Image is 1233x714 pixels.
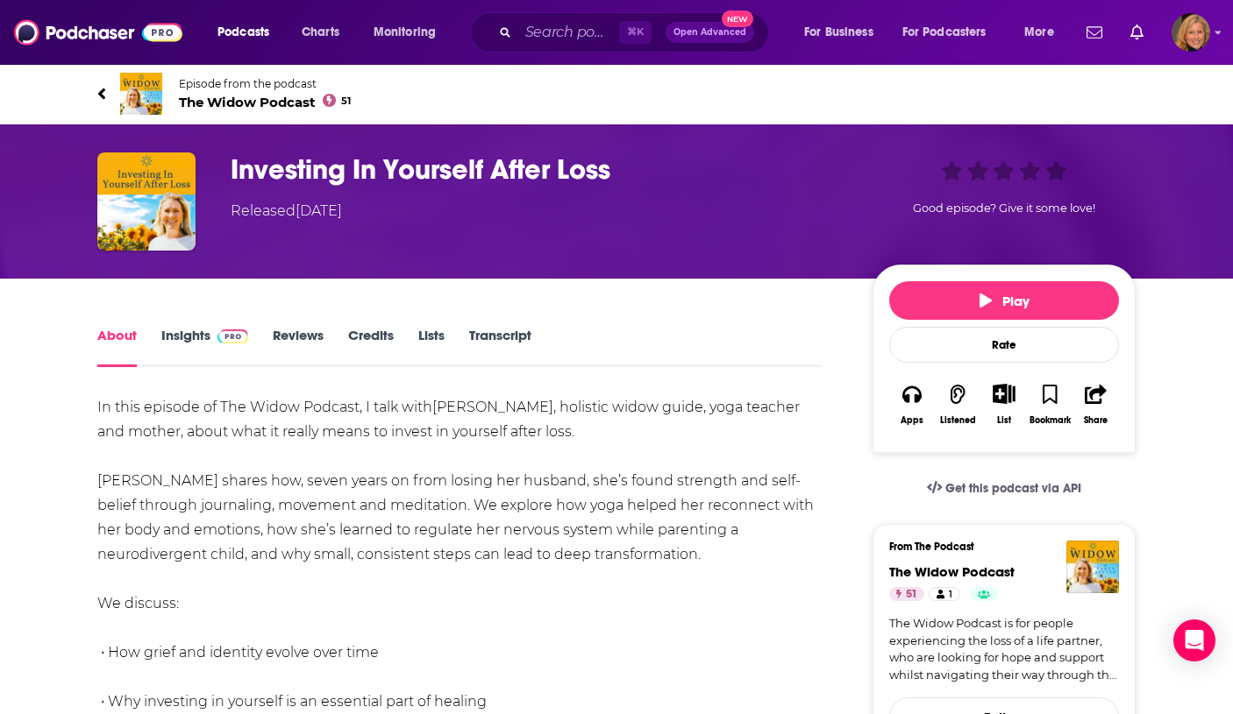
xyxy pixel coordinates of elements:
[722,11,753,27] span: New
[1172,13,1210,52] span: Logged in as LauraHVM
[1172,13,1210,52] img: User Profile
[1080,18,1109,47] a: Show notifications dropdown
[518,18,619,46] input: Search podcasts, credits, & more...
[889,281,1119,320] button: Play
[1084,415,1108,426] div: Share
[889,372,935,436] button: Apps
[1027,372,1073,436] button: Bookmark
[889,587,924,601] a: 51
[1012,18,1076,46] button: open menu
[997,414,1011,426] div: List
[674,28,746,37] span: Open Advanced
[804,20,873,45] span: For Business
[217,329,248,343] img: Podchaser Pro
[469,327,531,367] a: Transcript
[231,152,845,187] h1: Investing In Yourself After Loss
[929,587,960,601] a: 1
[273,327,324,367] a: Reviews
[179,94,351,110] span: The Widow Podcast
[1024,20,1054,45] span: More
[1073,372,1119,436] button: Share
[949,586,952,604] span: 1
[1030,415,1071,426] div: Bookmark
[14,16,182,49] img: Podchaser - Follow, Share and Rate Podcasts
[980,293,1030,309] span: Play
[205,18,292,46] button: open menu
[981,372,1027,436] div: Show More ButtonList
[913,467,1095,510] a: Get this podcast via API
[986,384,1022,403] button: Show More Button
[792,18,895,46] button: open menu
[1173,619,1215,661] div: Open Intercom Messenger
[341,97,351,105] span: 51
[902,20,987,45] span: For Podcasters
[432,399,553,415] span: [PERSON_NAME]
[1123,18,1151,47] a: Show notifications dropdown
[290,18,350,46] a: Charts
[935,372,980,436] button: Listened
[418,327,445,367] a: Lists
[619,21,652,44] span: ⌘ K
[348,327,394,367] a: Credits
[161,327,248,367] a: InsightsPodchaser Pro
[302,20,339,45] span: Charts
[913,201,1095,215] span: Good episode? Give it some love!
[906,586,917,604] span: 51
[231,201,342,222] div: Released [DATE]
[891,18,1012,46] button: open menu
[889,541,1105,553] h3: From The Podcast
[120,73,162,115] img: The Widow Podcast
[179,77,351,90] span: Episode from the podcast
[945,481,1081,496] span: Get this podcast via API
[97,327,137,367] a: About
[217,20,269,45] span: Podcasts
[666,22,754,43] button: Open AdvancedNew
[889,327,1119,363] div: Rate
[361,18,459,46] button: open menu
[889,615,1119,683] a: The Widow Podcast is for people experiencing the loss of a life partner, who are looking for hope...
[901,415,923,426] div: Apps
[1172,13,1210,52] button: Show profile menu
[889,563,1015,580] a: The Widow Podcast
[940,415,976,426] div: Listened
[97,152,196,251] img: Investing In Yourself After Loss
[97,73,616,115] a: The Widow PodcastEpisode from the podcastThe Widow Podcast51
[487,12,786,53] div: Search podcasts, credits, & more...
[374,20,436,45] span: Monitoring
[1066,541,1119,593] img: The Widow Podcast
